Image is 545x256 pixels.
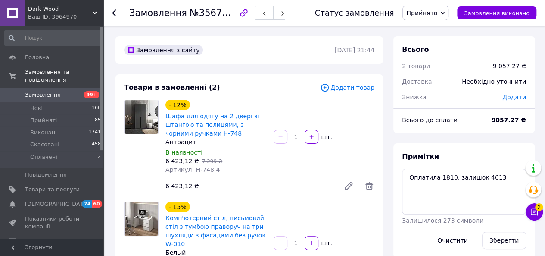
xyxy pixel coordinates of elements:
span: 85 [95,117,101,124]
b: 9057.27 ₴ [491,117,526,123]
span: Відгуки [25,238,47,246]
span: Показники роботи компанії [25,215,80,231]
div: Замовлення з сайту [124,45,203,55]
span: Прийняті [30,117,57,124]
span: Повідомлення [25,171,67,179]
span: 7 299 ₴ [202,158,222,164]
div: 9 057,27 ₴ [492,62,526,70]
div: Ваш ID: 3964970 [28,13,103,21]
textarea: Оплатила 1810, залишок 4613 [402,169,526,215]
span: 99+ [84,91,99,98]
span: Скасовані [30,141,59,149]
span: Видалити [364,181,374,191]
span: Нові [30,104,43,112]
span: Замовлення та повідомлення [25,68,103,84]
div: - 12% [165,100,190,110]
span: Додати [502,94,526,101]
span: Прийнято [406,9,437,16]
span: Всього [402,45,429,54]
div: - 15% [165,202,190,212]
span: 160 [92,104,101,112]
span: Замовлення виконано [464,10,529,16]
span: 2 товари [402,63,430,70]
span: 60 [92,200,102,208]
span: Товари в замовленні (2) [124,83,220,92]
span: Оплачені [30,153,57,161]
div: Антрацит [165,138,267,146]
span: Всього до сплати [402,117,458,123]
button: Очистити [430,232,475,249]
span: Dark Wood [28,5,93,13]
a: Редагувати [340,177,357,195]
span: 1741 [89,129,101,136]
a: Шафа для одягу на 2 двері зі штангою та полицями, з чорними ручками Н-748 [165,113,259,137]
div: шт. [319,239,333,247]
span: Замовлення [129,8,187,18]
span: 6 423,12 ₴ [165,158,199,164]
button: Зберегти [482,232,526,249]
span: Артикул: Н-748.4 [165,166,220,173]
span: Додати товар [320,83,374,92]
span: Примітки [402,152,439,161]
span: Залишилося 273 символи [402,217,483,224]
span: [DEMOGRAPHIC_DATA] [25,200,89,208]
div: Статус замовлення [315,9,394,17]
span: 2 [98,153,101,161]
span: 2 [535,203,543,211]
img: Комп'ютерний стіл, письмовий стіл з тумбою праворуч на три шухляди з фасадами без ручок W-010 [125,202,158,236]
time: [DATE] 21:44 [335,47,374,54]
a: Комп'ютерний стіл, письмовий стіл з тумбою праворуч на три шухляди з фасадами без ручок W-010 [165,215,266,247]
span: 74 [82,200,92,208]
input: Пошук [4,30,102,46]
button: Замовлення виконано [457,6,536,19]
div: Повернутися назад [112,9,119,17]
span: 458 [92,141,101,149]
span: Головна [25,54,49,61]
img: Шафа для одягу на 2 двері зі штангою та полицями, з чорними ручками Н-748 [125,100,158,134]
span: В наявності [165,149,202,156]
div: 6 423,12 ₴ [162,180,336,192]
div: Необхідно уточнити [457,72,531,91]
button: Чат з покупцем2 [526,203,543,221]
span: Знижка [402,94,427,101]
span: Товари та послуги [25,186,80,193]
span: Доставка [402,78,432,85]
span: Виконані [30,129,57,136]
span: №356786942 [190,7,251,18]
div: шт. [319,133,333,141]
span: Замовлення [25,91,61,99]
